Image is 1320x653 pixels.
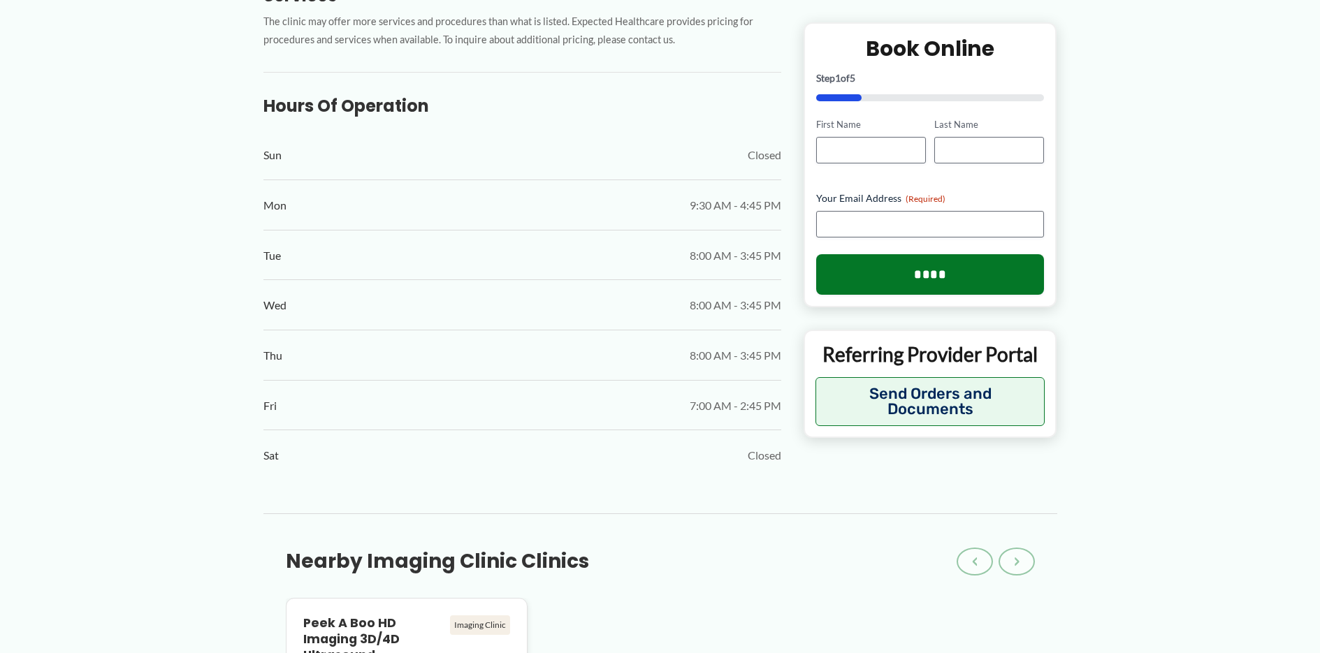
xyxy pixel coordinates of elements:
p: The clinic may offer more services and procedures than what is listed. Expected Healthcare provid... [263,13,781,50]
span: Mon [263,195,287,216]
button: Send Orders and Documents [815,377,1045,426]
button: › [999,548,1035,575]
span: Sat [263,445,279,466]
span: (Required) [906,193,945,204]
span: 5 [850,72,855,84]
span: Tue [263,245,281,266]
span: Closed [748,145,781,166]
label: First Name [816,118,926,131]
span: 8:00 AM - 3:45 PM [690,345,781,366]
h3: Nearby Imaging Clinic Clinics [286,549,589,574]
h3: Hours of Operation [263,95,781,117]
span: Fri [263,395,277,416]
span: Closed [748,445,781,466]
span: 8:00 AM - 3:45 PM [690,245,781,266]
label: Last Name [934,118,1044,131]
div: Imaging Clinic [450,615,510,635]
p: Step of [816,73,1045,83]
button: ‹ [957,548,993,575]
span: ‹ [972,553,978,570]
span: Thu [263,345,282,366]
span: › [1014,553,1020,570]
label: Your Email Address [816,191,1045,205]
h2: Book Online [816,35,1045,62]
p: Referring Provider Portal [815,342,1045,367]
span: 8:00 AM - 3:45 PM [690,295,781,316]
span: 1 [835,72,841,84]
span: Sun [263,145,282,166]
span: 7:00 AM - 2:45 PM [690,395,781,416]
span: 9:30 AM - 4:45 PM [690,195,781,216]
span: Wed [263,295,287,316]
